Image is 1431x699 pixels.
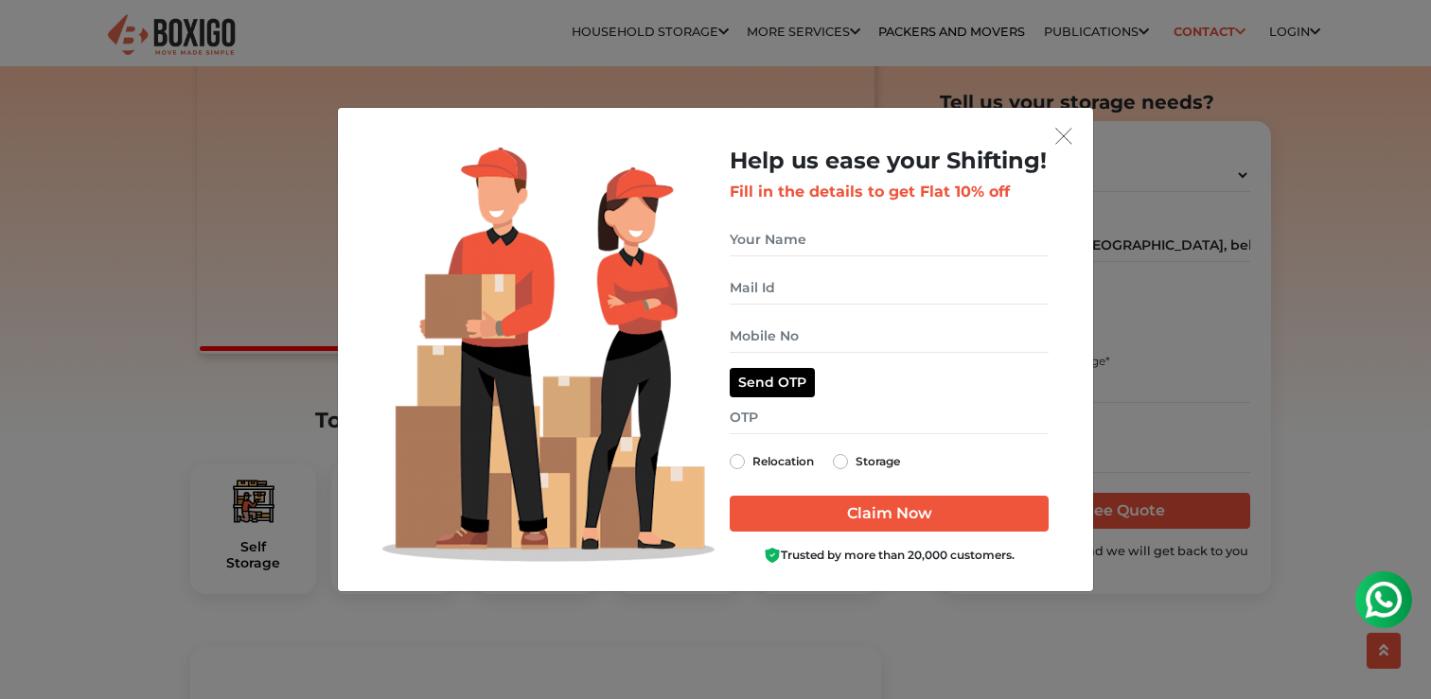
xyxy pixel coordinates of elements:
input: OTP [730,401,1049,434]
input: Claim Now [730,496,1049,532]
h2: Help us ease your Shifting! [730,148,1049,175]
div: Trusted by more than 20,000 customers. [730,547,1049,565]
label: Storage [856,450,900,473]
img: Lead Welcome Image [382,148,715,562]
button: Send OTP [730,368,815,397]
h3: Fill in the details to get Flat 10% off [730,183,1049,201]
input: Mobile No [730,320,1049,353]
input: Your Name [730,223,1049,256]
img: whatsapp-icon.svg [19,19,57,57]
label: Relocation [752,450,814,473]
img: Boxigo Customer Shield [764,547,781,564]
img: exit [1055,128,1072,145]
input: Mail Id [730,271,1049,305]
